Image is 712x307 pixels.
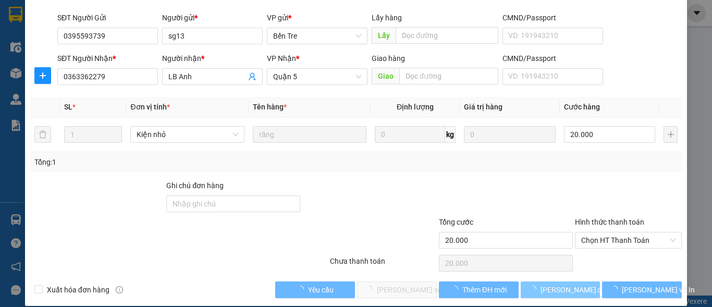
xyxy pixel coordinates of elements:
[137,127,238,142] span: Kiện nhỏ
[396,27,498,44] input: Dọc đường
[248,72,256,81] span: user-add
[445,126,456,143] span: kg
[541,284,608,296] span: [PERSON_NAME] đổi
[162,12,263,23] div: Người gửi
[357,281,437,298] button: [PERSON_NAME] và [PERSON_NAME] hàng
[34,126,51,143] button: delete
[372,54,405,63] span: Giao hàng
[464,103,502,111] span: Giá trị hàng
[399,68,498,84] input: Dọc đường
[273,69,361,84] span: Quận 5
[464,126,556,143] input: 0
[575,218,644,226] label: Hình thức thanh toán
[372,68,399,84] span: Giao
[57,12,158,23] div: SĐT Người Gửi
[64,103,72,111] span: SL
[162,53,263,64] div: Người nhận
[329,255,438,274] div: Chưa thanh toán
[34,156,276,168] div: Tổng: 1
[581,232,676,248] span: Chọn HT Thanh Toán
[439,218,473,226] span: Tổng cước
[564,103,600,111] span: Cước hàng
[57,53,158,64] div: SĐT Người Nhận
[267,12,367,23] div: VP gửi
[43,284,114,296] span: Xuất hóa đơn hàng
[502,53,603,64] div: CMND/Passport
[664,126,678,143] button: plus
[297,286,308,293] span: loading
[529,286,541,293] span: loading
[622,284,695,296] span: [PERSON_NAME] và In
[253,126,366,143] input: VD: Bàn, Ghế
[130,103,169,111] span: Đơn vị tính
[166,195,300,212] input: Ghi chú đơn hàng
[166,181,224,190] label: Ghi chú đơn hàng
[451,286,462,293] span: loading
[275,281,355,298] button: Yêu cầu
[273,28,361,44] span: Bến Tre
[372,27,396,44] span: Lấy
[35,71,51,80] span: plus
[439,281,519,298] button: Thêm ĐH mới
[34,67,51,84] button: plus
[502,12,603,23] div: CMND/Passport
[462,284,507,296] span: Thêm ĐH mới
[602,281,682,298] button: [PERSON_NAME] và In
[116,286,123,293] span: info-circle
[397,103,434,111] span: Định lượng
[521,281,600,298] button: [PERSON_NAME] đổi
[372,14,402,22] span: Lấy hàng
[308,284,334,296] span: Yêu cầu
[610,286,622,293] span: loading
[253,103,287,111] span: Tên hàng
[267,54,296,63] span: VP Nhận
